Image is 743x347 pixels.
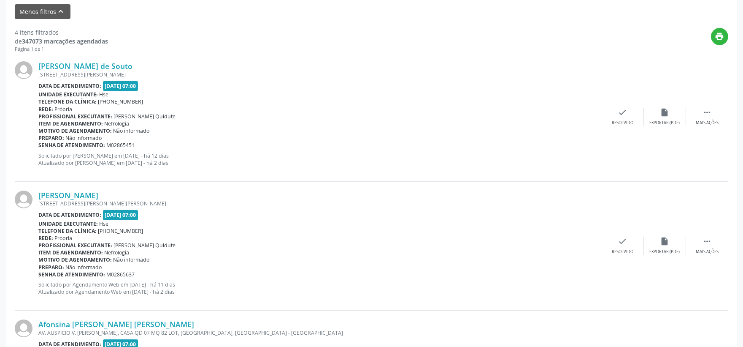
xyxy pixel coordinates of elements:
span: [PERSON_NAME] Quidute [114,113,176,120]
span: M02865451 [107,142,135,149]
div: Página 1 de 1 [15,46,108,53]
i: insert_drive_file [660,108,670,117]
div: Mais ações [696,120,719,126]
i: keyboard_arrow_up [57,7,66,16]
i:  [702,237,712,246]
span: Não informado [113,127,150,134]
span: Hse [100,91,109,98]
div: [STREET_ADDRESS][PERSON_NAME] [38,71,602,78]
span: [PERSON_NAME] Quidute [114,242,176,249]
span: [PHONE_NUMBER] [98,98,143,105]
i: check [618,237,627,246]
span: Própria [55,235,73,242]
div: Exportar (PDF) [650,249,680,255]
p: Solicitado por [PERSON_NAME] em [DATE] - há 12 dias Atualizado por [PERSON_NAME] em [DATE] - há 2... [38,152,602,167]
div: de [15,37,108,46]
i: print [715,32,724,41]
span: Própria [55,106,73,113]
i: insert_drive_file [660,237,670,246]
span: Hse [100,220,109,227]
span: [DATE] 07:00 [103,210,138,220]
b: Senha de atendimento: [38,142,105,149]
div: Resolvido [612,120,633,126]
b: Profissional executante: [38,113,112,120]
div: [STREET_ADDRESS][PERSON_NAME][PERSON_NAME] [38,200,602,207]
a: Afonsina [PERSON_NAME] [PERSON_NAME] [38,320,194,329]
b: Data de atendimento: [38,82,101,90]
img: img [15,61,32,79]
button: print [711,28,728,45]
strong: 347073 marcações agendadas [22,37,108,45]
b: Preparo: [38,134,64,142]
div: 4 itens filtrados [15,28,108,37]
b: Motivo de agendamento: [38,256,112,263]
b: Item de agendamento: [38,249,103,256]
a: [PERSON_NAME] [38,191,98,200]
p: Solicitado por Agendamento Web em [DATE] - há 11 dias Atualizado por Agendamento Web em [DATE] - ... [38,281,602,295]
i:  [702,108,712,117]
div: Mais ações [696,249,719,255]
img: img [15,191,32,208]
a: [PERSON_NAME] de Souto [38,61,132,71]
b: Profissional executante: [38,242,112,249]
span: M02865637 [107,271,135,278]
span: [PHONE_NUMBER] [98,227,143,235]
div: Resolvido [612,249,633,255]
button: Menos filtroskeyboard_arrow_up [15,4,70,19]
b: Preparo: [38,264,64,271]
b: Unidade executante: [38,220,98,227]
b: Data de atendimento: [38,211,101,219]
span: [DATE] 07:00 [103,81,138,91]
span: Não informado [113,256,150,263]
b: Telefone da clínica: [38,98,97,105]
img: img [15,320,32,337]
div: AV. AUSPICIO V. [PERSON_NAME], CASA QD 07 MQ 82 LOT, [GEOGRAPHIC_DATA], [GEOGRAPHIC_DATA] - [GEOG... [38,329,602,336]
span: Não informado [66,134,102,142]
b: Senha de atendimento: [38,271,105,278]
b: Telefone da clínica: [38,227,97,235]
i: check [618,108,627,117]
b: Motivo de agendamento: [38,127,112,134]
b: Rede: [38,235,53,242]
b: Rede: [38,106,53,113]
span: Não informado [66,264,102,271]
b: Unidade executante: [38,91,98,98]
span: Nefrologia [105,249,130,256]
div: Exportar (PDF) [650,120,680,126]
span: Nefrologia [105,120,130,127]
b: Item de agendamento: [38,120,103,127]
